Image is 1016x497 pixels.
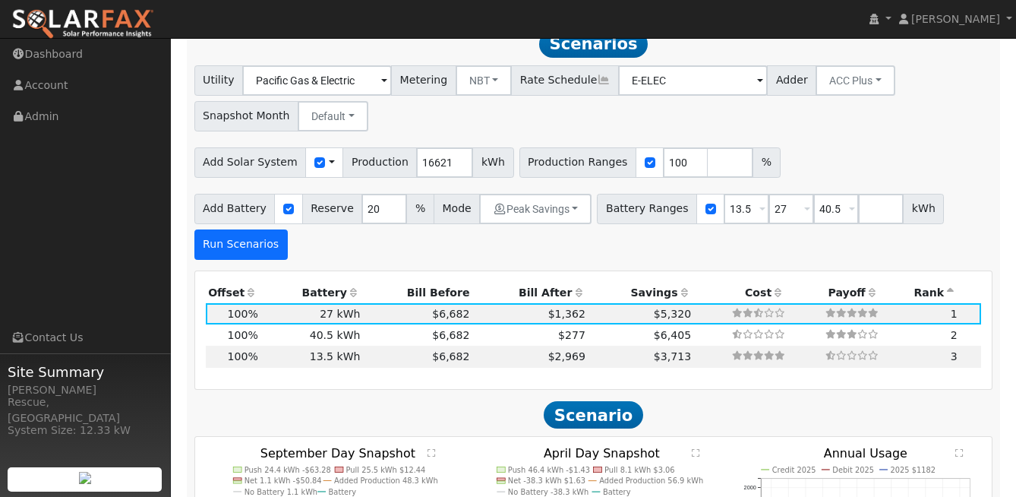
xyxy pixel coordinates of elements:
span: Snapshot Month [194,101,299,131]
span: $6,682 [432,329,469,341]
span: [PERSON_NAME] [911,13,1000,25]
span: kWh [903,194,944,224]
th: Battery [260,282,363,303]
img: SolarFax [11,8,154,40]
text: September Day Snapshot [260,446,415,461]
span: Savings [630,286,677,299]
span: Production [342,147,417,178]
button: NBT [456,65,513,96]
text:  [692,448,700,457]
td: 40.5 kWh [260,324,363,346]
div: Rescue, [GEOGRAPHIC_DATA] [8,394,162,426]
span: Add Solar System [194,147,307,178]
span: Site Summary [8,362,162,382]
text: Push 24.4 kWh -$63.28 [244,466,330,474]
button: ACC Plus [816,65,895,96]
span: $6,405 [654,329,691,341]
td: 27 kWh [260,303,363,324]
span: Rank [913,286,944,299]
span: Battery Ranges [597,194,697,224]
span: $5,320 [654,308,691,320]
text: Added Production 48.3 kWh [334,477,438,486]
span: 2 [951,329,958,341]
input: Select a Rate Schedule [618,65,768,96]
span: kWh [472,147,513,178]
span: 100% [228,329,258,341]
span: $6,682 [432,350,469,362]
text: 2025 $1182 [891,466,936,474]
span: $2,969 [548,350,585,362]
input: Select a Utility [242,65,392,96]
text: Annual Usage [824,446,907,461]
span: Utility [194,65,244,96]
span: $6,682 [432,308,469,320]
text: Pull 25.5 kWh $12.44 [346,466,425,474]
img: retrieve [79,472,91,484]
span: 100% [228,350,258,362]
span: Cost [745,286,771,299]
span: Scenarios [539,30,648,58]
text: Push 46.4 kWh -$1.43 [508,466,590,474]
span: Mode [434,194,480,224]
text:  [955,448,964,457]
text: Added Production 56.9 kWh [599,477,703,486]
text: No Battery 1.1 kWh [244,488,317,496]
span: Scenario [544,401,643,429]
text:  [428,448,436,457]
div: System Size: 12.33 kW [8,423,162,438]
span: Payoff [828,286,865,299]
span: % [753,147,780,178]
span: Production Ranges [519,147,636,178]
text: Net -38.3 kWh $1.63 [508,477,585,486]
span: $1,362 [548,308,585,320]
span: Metering [391,65,456,96]
span: 1 [951,308,958,320]
span: $277 [558,329,585,341]
span: % [406,194,434,224]
text: 2000 [743,484,756,491]
text: Battery [603,488,631,496]
span: 100% [228,308,258,320]
td: 13.5 kWh [260,346,363,367]
text: Debit 2025 [832,466,874,474]
text: Pull 8.1 kWh $3.06 [604,466,674,474]
button: Default [298,101,368,131]
span: Reserve [302,194,363,224]
th: Offset [206,282,261,303]
span: Rate Schedule [511,65,619,96]
span: Adder [767,65,816,96]
text: Net 1.1 kWh -$50.84 [244,477,321,486]
text: Battery [329,488,357,496]
text: No Battery -38.3 kWh [508,488,588,496]
th: Bill Before [363,282,472,303]
th: Bill After [472,282,588,303]
span: $3,713 [654,350,691,362]
button: Run Scenarios [194,230,288,260]
span: 3 [951,350,958,362]
button: Peak Savings [479,194,592,224]
text: Credit 2025 [772,466,816,474]
text: April Day Snapshot [544,446,660,461]
div: [PERSON_NAME] [8,382,162,398]
span: Add Battery [194,194,276,224]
